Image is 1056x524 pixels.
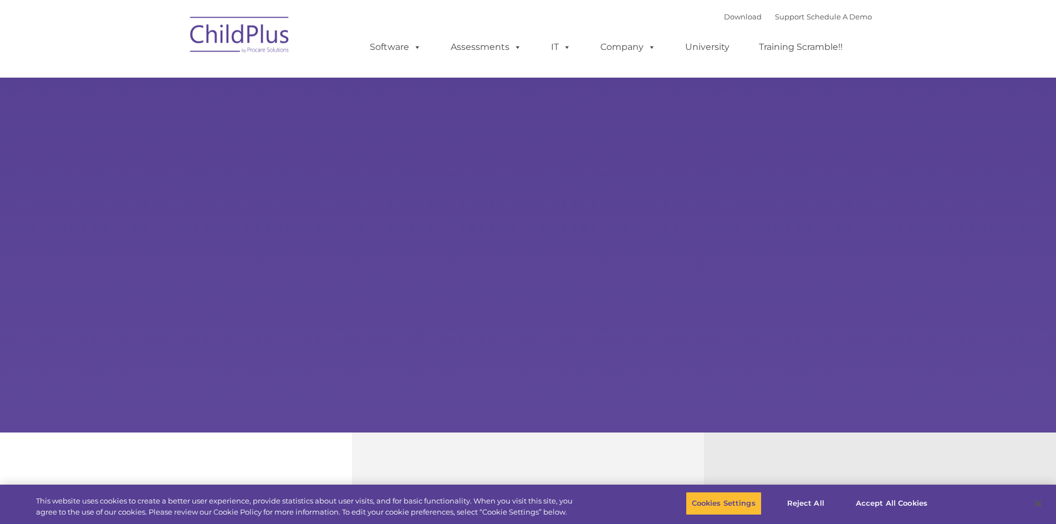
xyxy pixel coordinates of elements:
a: University [674,36,741,58]
div: This website uses cookies to create a better user experience, provide statistics about user visit... [36,496,581,517]
img: ChildPlus by Procare Solutions [185,9,295,64]
button: Reject All [771,492,840,515]
font: | [724,12,872,21]
a: Software [359,36,432,58]
a: Download [724,12,762,21]
button: Close [1026,491,1050,516]
a: Assessments [440,36,533,58]
a: Schedule A Demo [807,12,872,21]
button: Cookies Settings [686,492,762,515]
a: Support [775,12,804,21]
button: Accept All Cookies [850,492,933,515]
a: IT [540,36,582,58]
a: Training Scramble!! [748,36,854,58]
a: Company [589,36,667,58]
